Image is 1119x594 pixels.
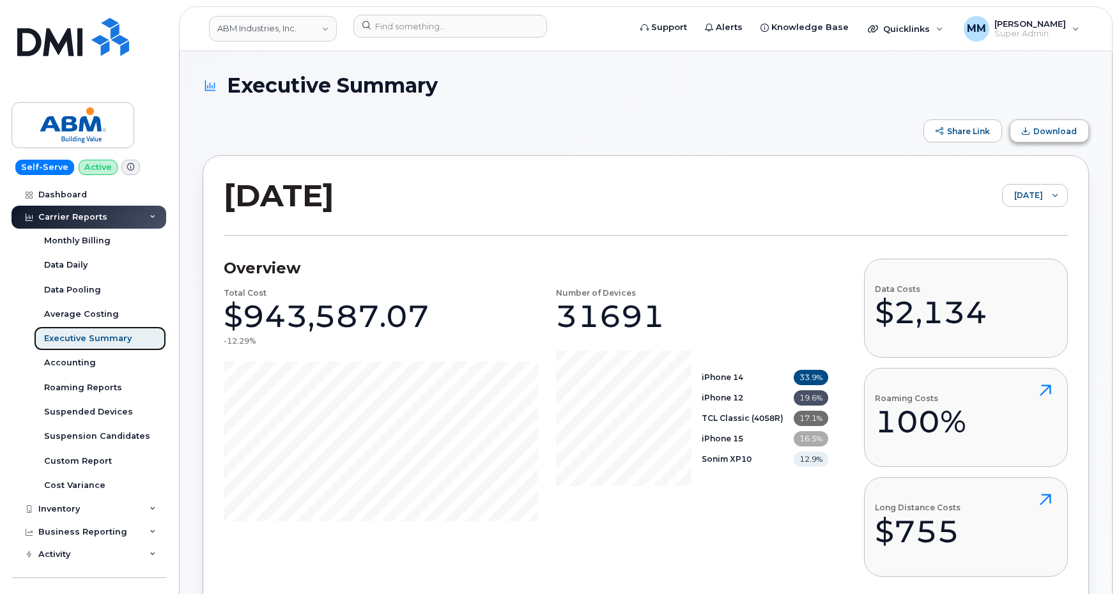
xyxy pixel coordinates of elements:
span: 19.6% [794,390,828,406]
div: $2,134 [875,293,987,331]
h4: Long Distance Costs [875,503,961,512]
h4: Data Costs [875,285,987,293]
div: 31691 [556,297,665,335]
h4: Total Cost [224,289,266,297]
span: 16.5% [794,431,828,446]
h2: [DATE] [224,176,334,215]
span: 17.1% [794,411,828,426]
h4: Roaming Costs [875,394,966,402]
b: iPhone 12 [702,393,743,402]
div: 100% [875,402,966,441]
div: -12.29% [224,335,256,346]
div: $755 [875,512,961,551]
button: Download [1010,119,1089,142]
span: 12.9% [794,452,828,467]
button: Long Distance Costs$755 [864,477,1068,576]
span: July 2025 [1003,185,1043,208]
button: Share Link [923,119,1002,142]
span: Share Link [947,126,990,136]
b: iPhone 15 [702,434,743,443]
h4: Number of Devices [556,289,636,297]
span: Download [1033,126,1077,136]
b: Sonim XP10 [702,454,752,464]
b: TCL Classic (4058R) [702,413,783,423]
b: iPhone 14 [702,372,743,382]
div: $943,587.07 [224,297,429,335]
span: 33.9% [794,370,828,385]
h3: Overview [224,259,828,278]
span: Executive Summary [227,74,438,96]
button: Roaming Costs100% [864,368,1068,467]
